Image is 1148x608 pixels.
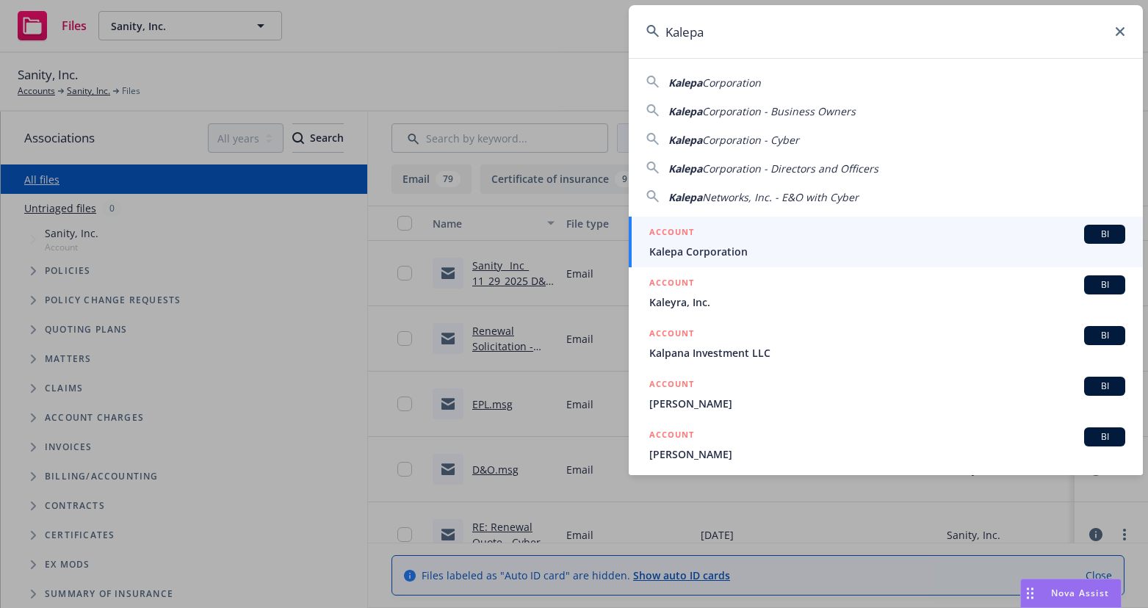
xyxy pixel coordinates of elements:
span: Kalepa Corporation [649,244,1125,259]
a: ACCOUNTBI[PERSON_NAME] [629,369,1143,419]
span: Nova Assist [1051,587,1109,599]
span: Corporation - Business Owners [702,104,856,118]
span: BI [1090,278,1119,292]
a: ACCOUNTBIKalepa Corporation [629,217,1143,267]
input: Search... [629,5,1143,58]
span: Corporation - Cyber [702,133,799,147]
span: Kalepa [668,190,702,204]
span: Kalepa [668,162,702,175]
button: Nova Assist [1020,579,1122,608]
h5: ACCOUNT [649,225,694,242]
span: Kalepa [668,104,702,118]
span: Kaleyra, Inc. [649,294,1125,310]
span: BI [1090,329,1119,342]
span: BI [1090,430,1119,444]
span: BI [1090,380,1119,393]
span: [PERSON_NAME] [649,396,1125,411]
span: Corporation [702,76,761,90]
span: [PERSON_NAME] [649,446,1125,462]
h5: ACCOUNT [649,275,694,293]
div: Drag to move [1021,579,1039,607]
h5: ACCOUNT [649,326,694,344]
span: Kalepa [668,133,702,147]
h5: ACCOUNT [649,427,694,445]
span: Corporation - Directors and Officers [702,162,878,175]
span: Kalpana Investment LLC [649,345,1125,361]
a: ACCOUNTBIKalpana Investment LLC [629,318,1143,369]
span: Kalepa [668,76,702,90]
a: ACCOUNTBI[PERSON_NAME] [629,419,1143,470]
a: ACCOUNTBIKaleyra, Inc. [629,267,1143,318]
h5: ACCOUNT [649,377,694,394]
span: Networks, Inc. - E&O with Cyber [702,190,859,204]
span: BI [1090,228,1119,241]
